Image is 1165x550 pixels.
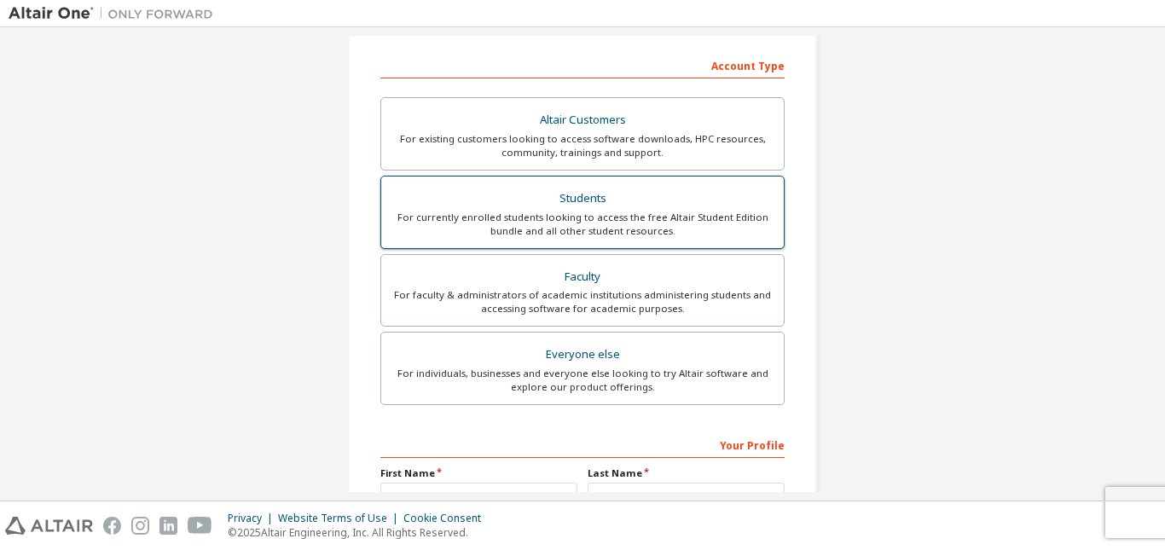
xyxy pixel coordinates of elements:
label: Last Name [588,466,785,480]
div: Students [391,187,774,211]
div: Cookie Consent [403,512,491,525]
img: instagram.svg [131,517,149,535]
img: Altair One [9,5,222,22]
div: Account Type [380,51,785,78]
div: For faculty & administrators of academic institutions administering students and accessing softwa... [391,288,774,316]
img: altair_logo.svg [5,517,93,535]
div: Faculty [391,265,774,289]
p: © 2025 Altair Engineering, Inc. All Rights Reserved. [228,525,491,540]
div: For individuals, businesses and everyone else looking to try Altair software and explore our prod... [391,367,774,394]
div: Website Terms of Use [278,512,403,525]
div: Privacy [228,512,278,525]
div: Altair Customers [391,108,774,132]
img: facebook.svg [103,517,121,535]
label: First Name [380,466,577,480]
img: youtube.svg [188,517,212,535]
div: Everyone else [391,343,774,367]
div: For currently enrolled students looking to access the free Altair Student Edition bundle and all ... [391,211,774,238]
div: Your Profile [380,431,785,458]
img: linkedin.svg [159,517,177,535]
div: For existing customers looking to access software downloads, HPC resources, community, trainings ... [391,132,774,159]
